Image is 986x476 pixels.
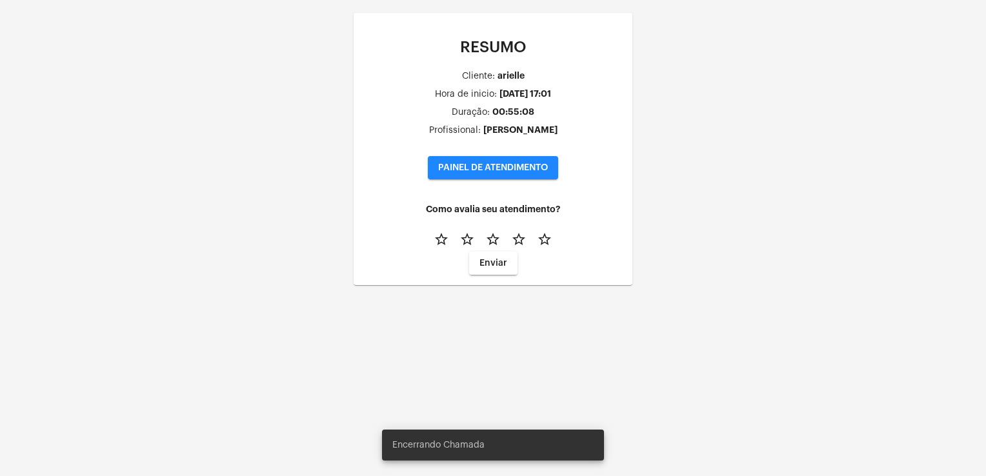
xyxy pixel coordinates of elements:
[511,232,527,247] mat-icon: star_border
[428,156,558,179] button: PAINEL DE ATENDIMENTO
[479,259,507,268] span: Enviar
[459,232,475,247] mat-icon: star_border
[537,232,552,247] mat-icon: star_border
[483,125,558,135] div: [PERSON_NAME]
[392,439,485,451] span: Encerrando Chamada
[462,72,495,81] div: Cliente:
[364,204,622,214] h4: Como avalia seu atendimento?
[364,39,622,55] p: RESUMO
[469,252,518,275] button: Enviar
[492,107,534,117] div: 00:55:08
[438,163,548,172] span: PAINEL DE ATENDIMENTO
[485,232,501,247] mat-icon: star_border
[435,90,497,99] div: Hora de inicio:
[452,108,490,117] div: Duração:
[498,71,525,81] div: arielle
[499,89,551,99] div: [DATE] 17:01
[429,126,481,135] div: Profissional:
[434,232,449,247] mat-icon: star_border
